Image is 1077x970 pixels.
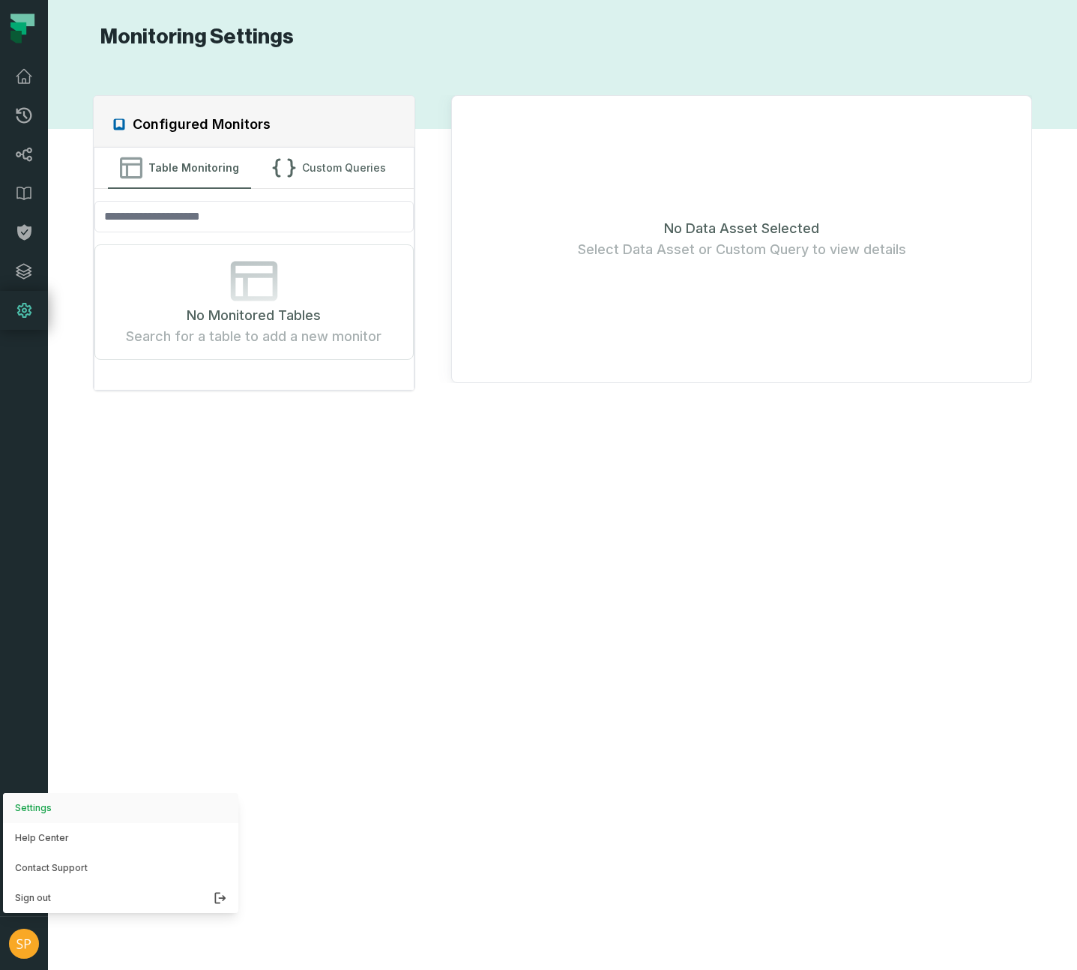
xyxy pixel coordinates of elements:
[664,218,819,239] span: No Data Asset Selected
[126,326,381,347] span: Search for a table to add a new monitor
[108,148,251,188] button: Table Monitoring
[3,853,238,883] a: Contact Support
[187,305,321,326] span: No Monitored Tables
[3,823,238,853] a: Help Center
[93,24,294,50] h1: Monitoring Settings
[3,793,238,823] button: Settings
[257,148,400,188] button: Custom Queries
[3,883,238,913] button: Sign out
[9,929,39,959] img: avatar of Sheryl Padre
[133,114,271,135] h2: Configured Monitors
[578,239,906,260] span: Select Data Asset or Custom Query to view details
[3,793,238,913] div: avatar of Sheryl Padre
